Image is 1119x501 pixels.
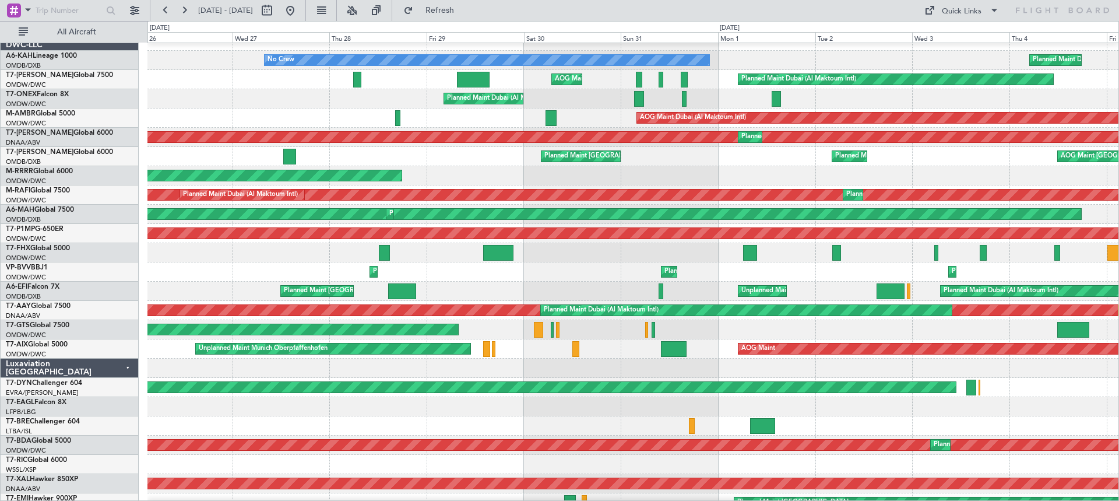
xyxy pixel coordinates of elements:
[6,177,46,185] a: OMDW/DWC
[416,6,465,15] span: Refresh
[912,32,1009,43] div: Wed 3
[6,245,70,252] a: T7-FHXGlobal 5000
[942,6,981,17] div: Quick Links
[524,32,621,43] div: Sat 30
[6,264,31,271] span: VP-BVV
[36,2,103,19] input: Trip Number
[720,23,740,33] div: [DATE]
[6,457,27,464] span: T7-RIC
[6,380,82,387] a: T7-DYNChallenger 604
[30,28,123,36] span: All Aircraft
[6,283,59,290] a: A6-EFIFalcon 7X
[6,168,73,175] a: M-RRRRGlobal 6000
[6,388,78,397] a: EVRA/[PERSON_NAME]
[6,61,41,70] a: OMDB/DXB
[6,206,34,213] span: A6-MAH
[846,186,961,204] div: Planned Maint Dubai (Al Maktoum Intl)
[6,110,36,117] span: M-AMBR
[835,148,1030,165] div: Planned Maint [GEOGRAPHIC_DATA] ([GEOGRAPHIC_DATA] Intl)
[815,32,913,43] div: Tue 2
[6,52,77,59] a: A6-KAHLineage 1000
[934,436,1048,454] div: Planned Maint Dubai (Al Maktoum Intl)
[6,437,71,444] a: T7-BDAGlobal 5000
[6,226,35,233] span: T7-P1MP
[6,457,67,464] a: T7-RICGlobal 6000
[6,264,48,271] a: VP-BVVBBJ1
[6,234,46,243] a: OMDW/DWC
[6,187,30,194] span: M-RAFI
[6,196,46,205] a: OMDW/DWC
[741,71,856,88] div: Planned Maint Dubai (Al Maktoum Intl)
[6,215,41,224] a: OMDB/DXB
[6,399,66,406] a: T7-EAGLFalcon 8X
[6,52,33,59] span: A6-KAH
[6,129,113,136] a: T7-[PERSON_NAME]Global 6000
[427,32,524,43] div: Fri 29
[6,476,30,483] span: T7-XAL
[6,476,78,483] a: T7-XALHawker 850XP
[6,292,41,301] a: OMDB/DXB
[284,282,478,300] div: Planned Maint [GEOGRAPHIC_DATA] ([GEOGRAPHIC_DATA] Intl)
[6,149,113,156] a: T7-[PERSON_NAME]Global 6000
[6,138,40,147] a: DNAA/ABV
[6,110,75,117] a: M-AMBRGlobal 5000
[6,119,46,128] a: OMDW/DWC
[6,187,70,194] a: M-RAFIGlobal 7500
[183,186,298,204] div: Planned Maint Dubai (Al Maktoum Intl)
[664,263,779,281] div: Planned Maint Dubai (Al Maktoum Intl)
[6,418,80,425] a: T7-BREChallenger 604
[6,226,64,233] a: T7-P1MPG-650ER
[1009,32,1107,43] div: Thu 4
[741,340,775,358] div: AOG Maint
[6,129,73,136] span: T7-[PERSON_NAME]
[6,206,74,213] a: A6-MAHGlobal 7500
[6,437,31,444] span: T7-BDA
[389,205,584,223] div: Planned Maint [GEOGRAPHIC_DATA] ([GEOGRAPHIC_DATA] Intl)
[6,168,33,175] span: M-RRRR
[6,446,46,455] a: OMDW/DWC
[6,254,46,262] a: OMDW/DWC
[6,283,27,290] span: A6-EFI
[6,427,32,436] a: LTBA/ISL
[621,32,718,43] div: Sun 31
[6,273,46,282] a: OMDW/DWC
[6,311,40,320] a: DNAA/ABV
[6,322,30,329] span: T7-GTS
[741,282,933,300] div: Unplanned Maint [GEOGRAPHIC_DATA] ([GEOGRAPHIC_DATA])
[6,465,37,474] a: WSSL/XSP
[398,1,468,20] button: Refresh
[544,148,739,165] div: Planned Maint [GEOGRAPHIC_DATA] ([GEOGRAPHIC_DATA] Intl)
[6,331,46,339] a: OMDW/DWC
[741,128,856,146] div: Planned Maint Dubai (Al Maktoum Intl)
[6,380,32,387] span: T7-DYN
[199,340,328,358] div: Unplanned Maint Munich Oberpfaffenhofen
[6,72,113,79] a: T7-[PERSON_NAME]Global 7500
[6,303,31,310] span: T7-AAY
[952,263,1067,281] div: Planned Maint Dubai (Al Maktoum Intl)
[6,341,28,348] span: T7-AIX
[135,32,233,43] div: Tue 26
[6,350,46,359] a: OMDW/DWC
[150,23,170,33] div: [DATE]
[6,72,73,79] span: T7-[PERSON_NAME]
[13,23,126,41] button: All Aircraft
[6,80,46,89] a: OMDW/DWC
[640,109,746,127] div: AOG Maint Dubai (Al Maktoum Intl)
[268,51,294,69] div: No Crew
[544,302,659,319] div: Planned Maint Dubai (Al Maktoum Intl)
[6,100,46,108] a: OMDW/DWC
[6,408,36,416] a: LFPB/LBG
[6,303,71,310] a: T7-AAYGlobal 7500
[233,32,330,43] div: Wed 27
[6,91,37,98] span: T7-ONEX
[6,322,69,329] a: T7-GTSGlobal 7500
[6,91,69,98] a: T7-ONEXFalcon 8X
[555,71,661,88] div: AOG Maint Dubai (Al Maktoum Intl)
[6,399,34,406] span: T7-EAGL
[198,5,253,16] span: [DATE] - [DATE]
[447,90,562,107] div: Planned Maint Dubai (Al Maktoum Intl)
[6,341,68,348] a: T7-AIXGlobal 5000
[919,1,1005,20] button: Quick Links
[944,282,1058,300] div: Planned Maint Dubai (Al Maktoum Intl)
[6,245,30,252] span: T7-FHX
